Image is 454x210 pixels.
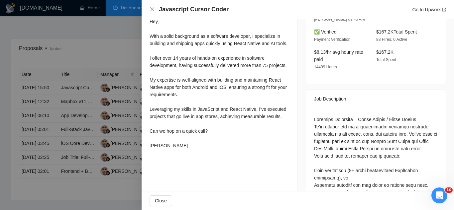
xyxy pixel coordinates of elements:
[150,7,155,12] span: close
[314,90,438,108] div: Job Description
[314,17,365,22] span: [PERSON_NAME] 09:45 AM
[376,57,396,62] span: Total Spent
[314,49,363,62] span: $8.13/hr avg hourly rate paid
[314,37,350,42] span: Payment Verification
[445,187,453,193] span: 10
[314,29,337,35] span: ✅ Verified
[150,18,289,149] div: Hey, With a solid background as a software developer, I specialize in building and shipping apps ...
[150,195,172,206] button: Close
[159,5,229,14] h4: Javascript Cursor Coder
[150,7,155,12] button: Close
[442,8,446,12] span: export
[314,65,337,69] span: 14499 Hours
[376,29,417,35] span: $167.2K Total Spent
[376,37,407,42] span: 88 Hires, 0 Active
[376,49,394,55] span: $167.2K
[412,7,446,12] a: Go to Upworkexport
[155,197,167,204] span: Close
[431,187,447,203] iframe: Intercom live chat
